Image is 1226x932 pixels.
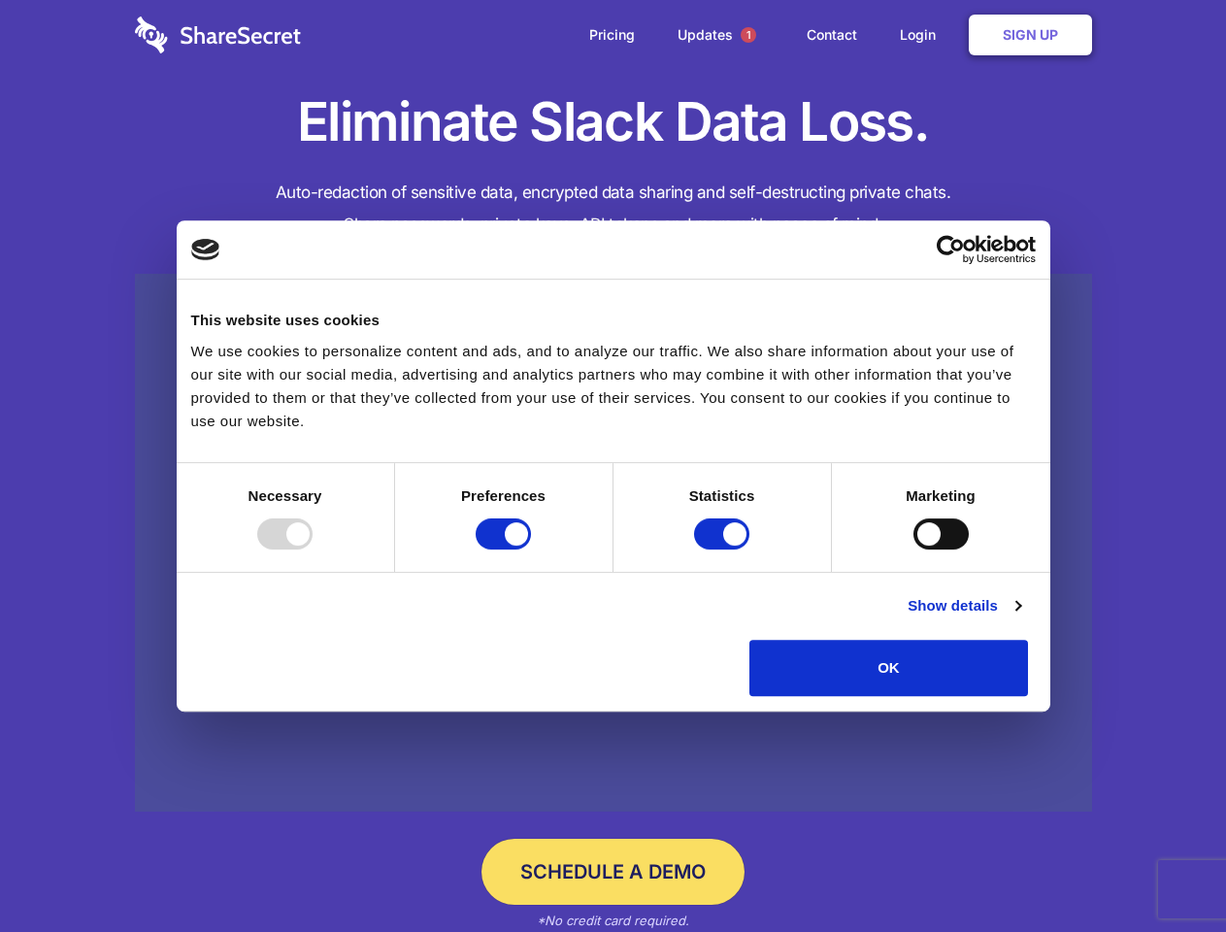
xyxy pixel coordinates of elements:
strong: Marketing [906,487,976,504]
button: OK [749,640,1028,696]
img: logo-wordmark-white-trans-d4663122ce5f474addd5e946df7df03e33cb6a1c49d2221995e7729f52c070b2.svg [135,17,301,53]
div: This website uses cookies [191,309,1036,332]
img: logo [191,239,220,260]
a: Login [880,5,965,65]
span: 1 [741,27,756,43]
div: We use cookies to personalize content and ads, and to analyze our traffic. We also share informat... [191,340,1036,433]
h1: Eliminate Slack Data Loss. [135,87,1092,157]
a: Schedule a Demo [481,839,745,905]
a: Sign Up [969,15,1092,55]
h4: Auto-redaction of sensitive data, encrypted data sharing and self-destructing private chats. Shar... [135,177,1092,241]
a: Pricing [570,5,654,65]
a: Show details [908,594,1020,617]
strong: Necessary [249,487,322,504]
a: Usercentrics Cookiebot - opens in a new window [866,235,1036,264]
a: Contact [787,5,877,65]
a: Wistia video thumbnail [135,274,1092,813]
em: *No credit card required. [537,913,689,928]
strong: Statistics [689,487,755,504]
strong: Preferences [461,487,546,504]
